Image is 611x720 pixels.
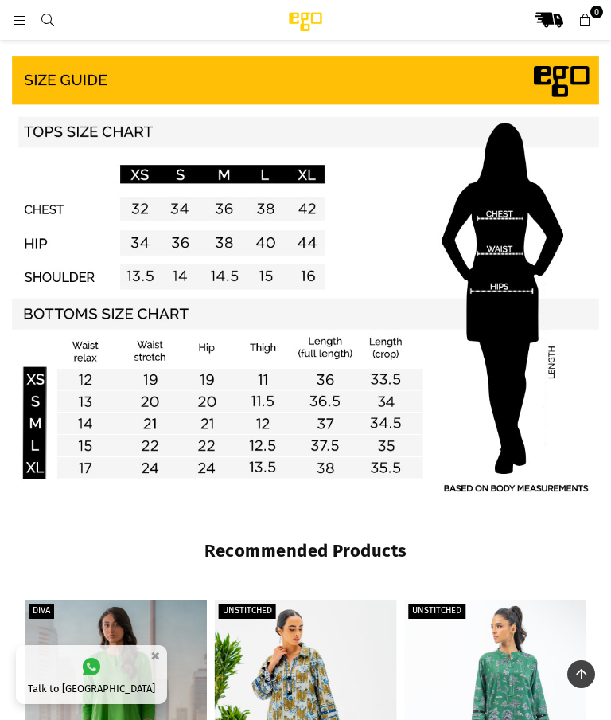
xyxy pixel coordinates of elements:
[33,14,62,25] a: Search
[408,604,465,619] label: Unstitched
[5,14,33,25] a: Menu
[24,540,587,563] h2: Recommended Products
[590,6,603,18] span: 0
[258,10,353,33] img: Ego
[29,604,54,619] label: Diva
[219,604,276,619] label: Unstitched
[146,643,165,669] button: ×
[16,645,167,704] a: Talk to [GEOGRAPHIC_DATA]
[570,6,599,34] a: 0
